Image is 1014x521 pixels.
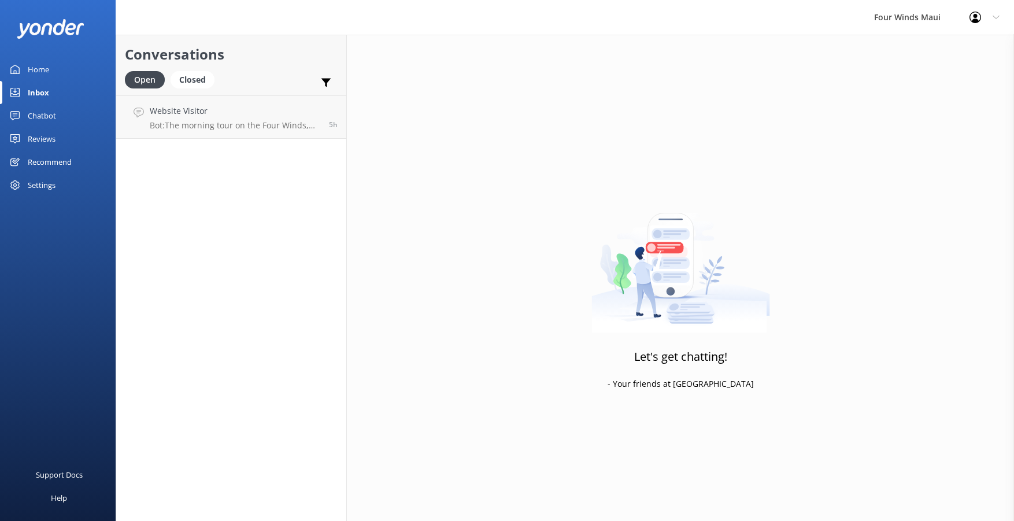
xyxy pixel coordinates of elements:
a: Website VisitorBot:The morning tour on the Four Winds, which has a glass-bottom viewing room, typ... [116,95,346,139]
div: Home [28,58,49,81]
a: Closed [171,73,220,86]
div: Support Docs [36,463,83,486]
div: Inbox [28,81,49,104]
span: 07:49am 12-Aug-2025 (UTC -10:00) Pacific/Honolulu [329,120,338,130]
img: artwork of a man stealing a conversation from at giant smartphone [591,189,770,333]
a: Open [125,73,171,86]
div: Settings [28,173,55,197]
h3: Let's get chatting! [634,348,727,366]
p: - Your friends at [GEOGRAPHIC_DATA] [608,378,754,390]
p: Bot: The morning tour on the Four Winds, which has a glass-bottom viewing room, typically visits ... [150,120,320,131]
h2: Conversations [125,43,338,65]
div: Closed [171,71,214,88]
div: Reviews [28,127,55,150]
img: yonder-white-logo.png [17,19,84,38]
div: Open [125,71,165,88]
div: Help [51,486,67,509]
div: Chatbot [28,104,56,127]
h4: Website Visitor [150,105,320,117]
div: Recommend [28,150,72,173]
